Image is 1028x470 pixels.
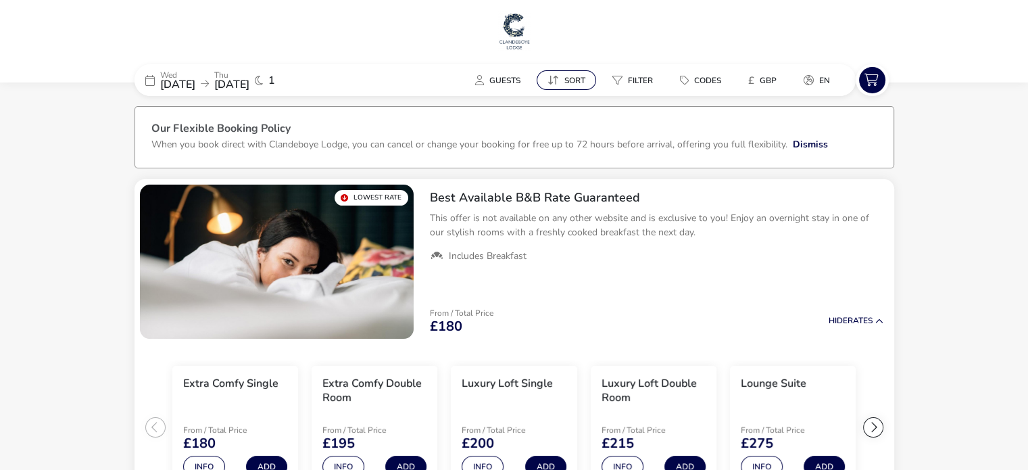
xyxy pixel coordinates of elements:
[134,64,337,96] div: Wed[DATE]Thu[DATE]1
[602,426,697,434] p: From / Total Price
[322,437,355,450] span: £195
[760,75,777,86] span: GBP
[430,309,493,317] p: From / Total Price
[160,77,195,92] span: [DATE]
[829,316,883,325] button: HideRates
[737,70,787,90] button: £GBP
[537,70,602,90] naf-pibe-menu-bar-item: Sort
[819,75,830,86] span: en
[602,70,664,90] button: Filter
[160,71,195,79] p: Wed
[741,437,773,450] span: £275
[449,250,527,262] span: Includes Breakfast
[737,70,793,90] naf-pibe-menu-bar-item: £GBP
[214,71,249,79] p: Thu
[183,437,216,450] span: £180
[151,138,787,151] p: When you book direct with Clandeboye Lodge, you can cancel or change your booking for free up to ...
[462,377,553,391] h3: Luxury Loft Single
[602,437,634,450] span: £215
[183,426,279,434] p: From / Total Price
[183,377,278,391] h3: Extra Comfy Single
[322,377,426,405] h3: Extra Comfy Double Room
[669,70,732,90] button: Codes
[537,70,596,90] button: Sort
[628,75,653,86] span: Filter
[669,70,737,90] naf-pibe-menu-bar-item: Codes
[430,211,883,239] p: This offer is not available on any other website and is exclusive to you! Enjoy an overnight stay...
[829,315,848,326] span: Hide
[140,185,414,339] swiper-slide: 1 / 1
[214,77,249,92] span: [DATE]
[793,70,841,90] button: en
[489,75,520,86] span: Guests
[430,190,883,206] h2: Best Available B&B Rate Guaranteed
[151,123,877,137] h3: Our Flexible Booking Policy
[464,70,531,90] button: Guests
[741,426,837,434] p: From / Total Price
[793,70,846,90] naf-pibe-menu-bar-item: en
[602,70,669,90] naf-pibe-menu-bar-item: Filter
[430,320,462,333] span: £180
[694,75,721,86] span: Codes
[268,75,275,86] span: 1
[748,74,754,87] i: £
[793,137,828,151] button: Dismiss
[419,179,894,274] div: Best Available B&B Rate GuaranteedThis offer is not available on any other website and is exclusi...
[497,11,531,51] img: Main Website
[335,190,408,206] div: Lowest Rate
[462,426,558,434] p: From / Total Price
[602,377,706,405] h3: Luxury Loft Double Room
[462,437,494,450] span: £200
[741,377,806,391] h3: Lounge Suite
[564,75,585,86] span: Sort
[322,426,418,434] p: From / Total Price
[464,70,537,90] naf-pibe-menu-bar-item: Guests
